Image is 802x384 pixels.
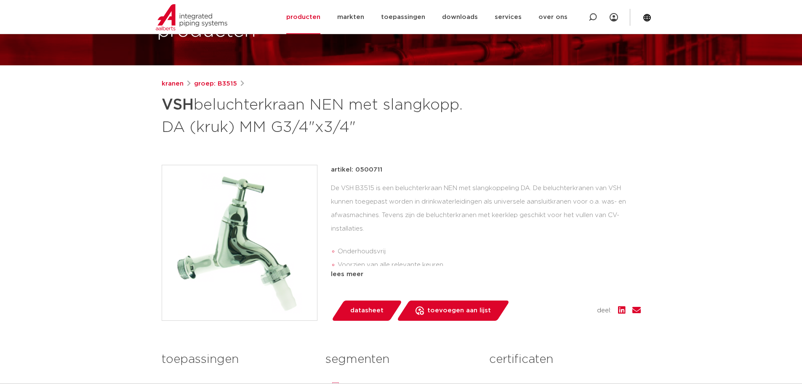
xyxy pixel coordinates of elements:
[162,351,313,368] h3: toepassingen
[162,165,317,320] img: Product Image for VSH beluchterkraan NEN met slangkopp. DA (kruk) MM G3/4"x3/4"
[338,245,641,258] li: Onderhoudsvrij
[194,79,237,89] a: groep: B3515
[489,351,640,368] h3: certificaten
[331,165,382,175] p: artikel: 0500711
[162,92,478,138] h1: beluchterkraan NEN met slangkopp. DA (kruk) MM G3/4"x3/4"
[331,269,641,279] div: lees meer
[427,304,491,317] span: toevoegen aan lijst
[597,306,611,316] span: deel:
[325,351,477,368] h3: segmenten
[162,97,194,113] strong: VSH
[331,301,402,321] a: datasheet
[162,79,184,89] a: kranen
[338,258,641,272] li: Voorzien van alle relevante keuren
[331,182,641,266] div: De VSH B3515 is een beluchterkraan NEN met slangkoppeling DA. De beluchterkranen van VSH kunnen t...
[350,304,384,317] span: datasheet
